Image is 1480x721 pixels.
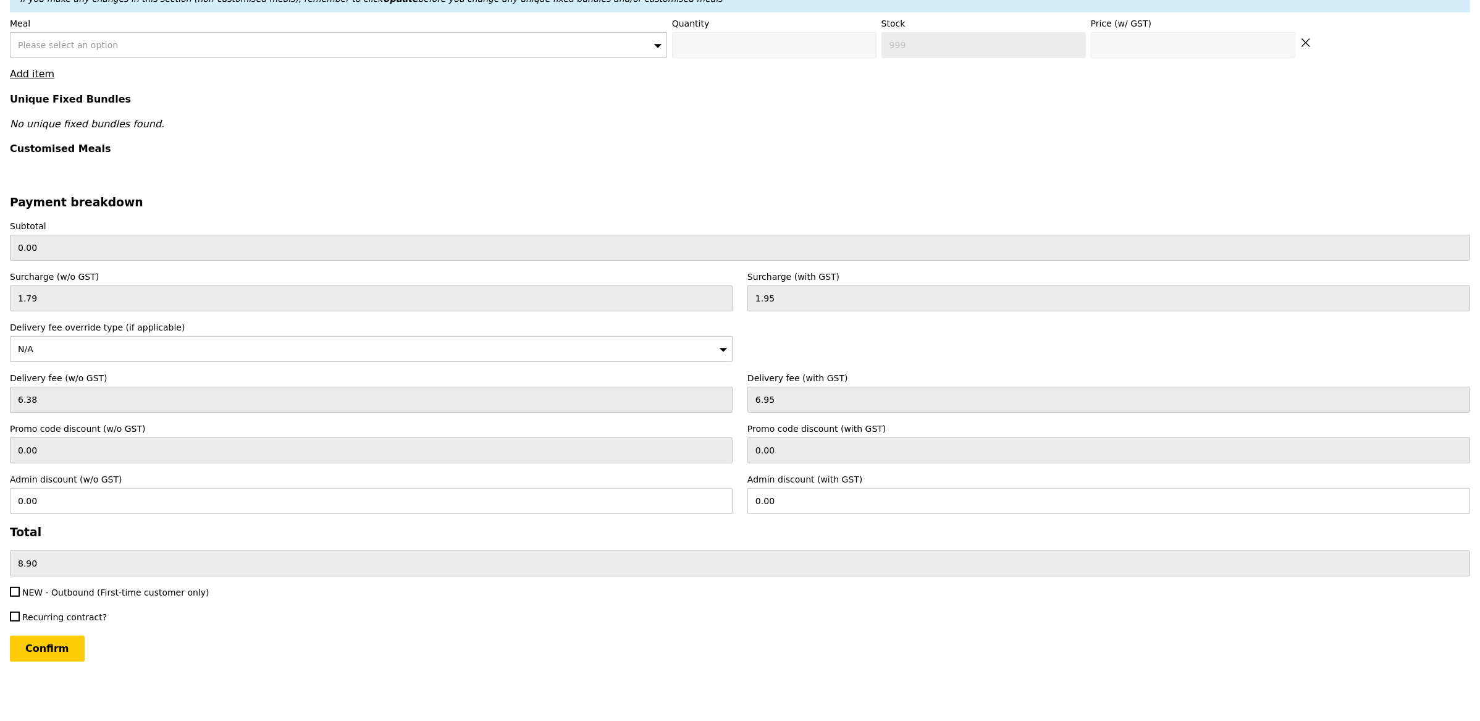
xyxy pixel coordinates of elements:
[10,93,1470,105] h4: Unique Fixed Bundles
[10,473,733,486] label: Admin discount (w/o GST)
[10,143,1470,154] h4: Customised Meals
[10,372,733,384] label: Delivery fee (w/o GST)
[747,473,1470,486] label: Admin discount (with GST)
[10,587,20,597] input: NEW - Outbound (First-time customer only)
[18,344,33,354] span: N/A
[10,636,85,662] input: Confirm
[672,17,877,30] label: Quantity
[18,40,118,50] span: Please select an option
[22,588,209,597] span: NEW - Outbound (First-time customer only)
[747,372,1470,384] label: Delivery fee (with GST)
[747,423,1470,435] label: Promo code discount (with GST)
[22,612,107,622] span: Recurring contract?
[1091,17,1295,30] label: Price (w/ GST)
[10,612,20,622] input: Recurring contract?
[10,196,1470,209] h3: Payment breakdown
[10,321,733,334] label: Delivery fee override type (if applicable)
[881,17,1086,30] label: Stock
[747,271,1470,283] label: Surcharge (with GST)
[10,118,164,130] em: No unique fixed bundles found.
[10,526,1470,539] h3: Total
[10,423,733,435] label: Promo code discount (w/o GST)
[10,17,667,30] label: Meal
[10,271,733,283] label: Surcharge (w/o GST)
[10,68,54,80] a: Add item
[10,220,1470,232] label: Subtotal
